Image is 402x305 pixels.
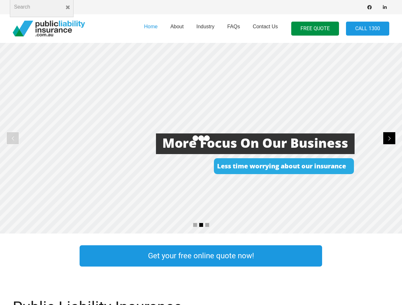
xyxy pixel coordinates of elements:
[196,24,215,29] span: Industry
[80,245,322,267] a: Get your free online quote now!
[291,22,339,36] a: FREE QUOTE
[335,244,402,268] a: Link
[13,21,85,37] a: pli_logotransparent
[380,3,389,12] a: LinkedIn
[246,12,284,45] a: Contact Us
[170,24,184,29] span: About
[221,12,246,45] a: FAQs
[62,2,74,13] button: Close
[253,24,278,29] span: Contact Us
[365,3,374,12] a: Facebook
[346,22,389,36] a: Call 1300
[164,12,190,45] a: About
[144,24,158,29] span: Home
[227,24,240,29] span: FAQs
[190,12,221,45] a: Industry
[138,12,164,45] a: Home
